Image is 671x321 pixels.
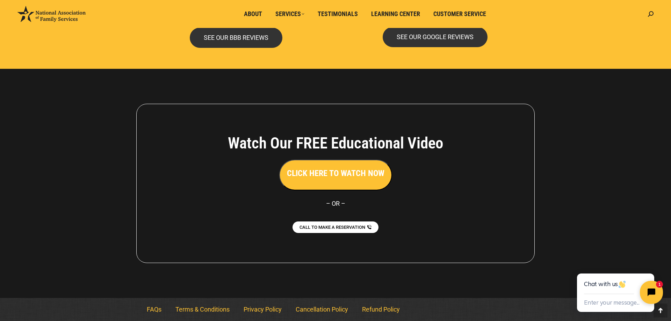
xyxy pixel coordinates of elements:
span: Services [275,10,304,18]
nav: Menu [140,301,531,318]
span: – OR – [326,200,345,207]
a: Testimonials [313,7,363,21]
a: Learning Center [366,7,425,21]
span: Customer Service [433,10,486,18]
h4: Watch Our FREE Educational Video [189,134,482,153]
span: SEE OUR BBB REVIEWS [204,35,268,41]
span: SEE OUR GOOGLE REVIEWS [397,34,474,40]
span: About [244,10,262,18]
a: Privacy Policy [237,301,289,318]
a: Cancellation Policy [289,301,355,318]
span: Testimonials [318,10,358,18]
a: FAQs [140,301,168,318]
button: CLICK HERE TO WATCH NOW [279,160,392,190]
a: CALL TO MAKE A RESERVATION [293,221,378,233]
iframe: Tidio Chat [561,251,671,321]
a: CLICK HERE TO WATCH NOW [279,170,392,177]
span: Learning Center [371,10,420,18]
a: Customer Service [428,7,491,21]
img: National Association of Family Services [17,6,86,22]
a: SEE OUR BBB REVIEWS [190,28,282,48]
a: SEE OUR GOOGLE REVIEWS [383,27,488,47]
a: About [239,7,267,21]
h3: CLICK HERE TO WATCH NOW [287,167,384,179]
a: Refund Policy [355,301,407,318]
a: Terms & Conditions [168,301,237,318]
span: CALL TO MAKE A RESERVATION [300,225,365,229]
